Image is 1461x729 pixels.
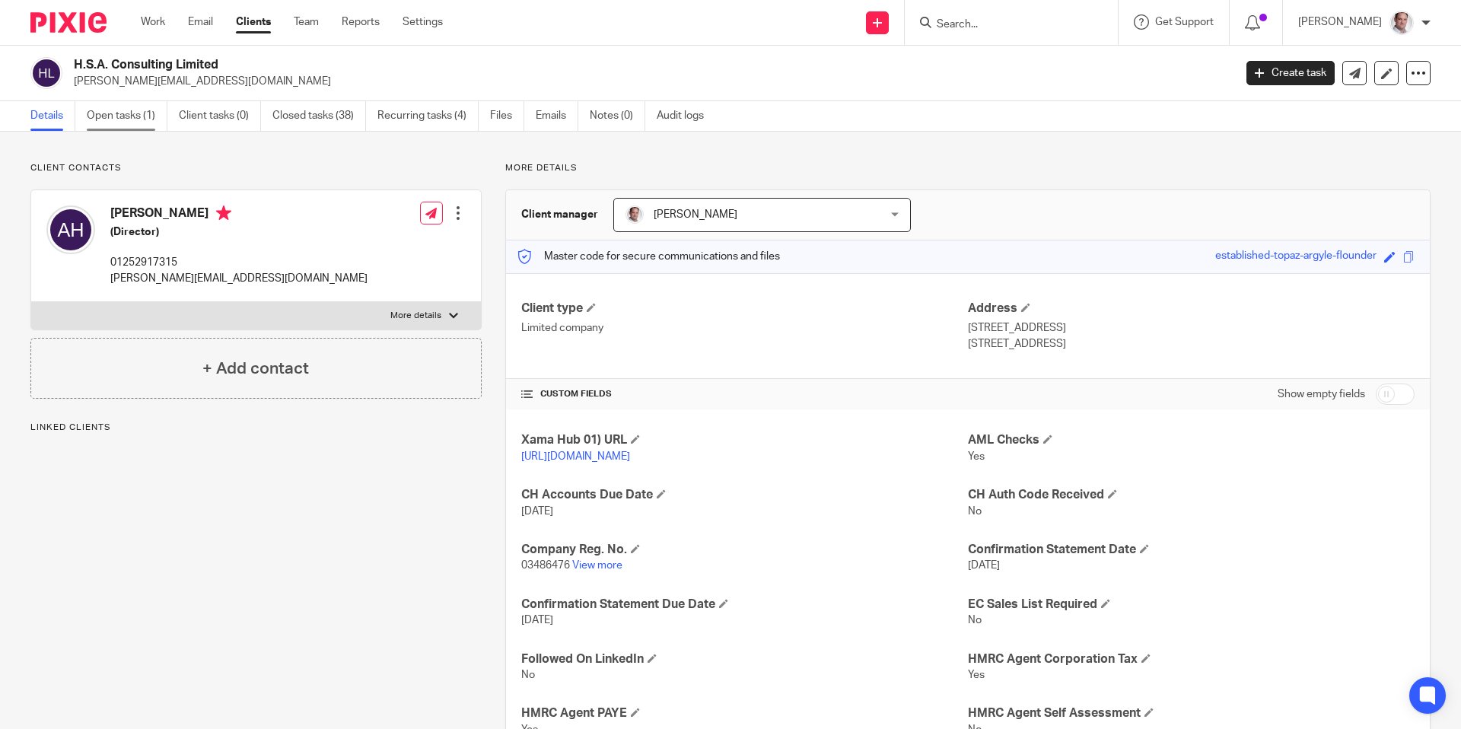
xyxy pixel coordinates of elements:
[490,101,524,131] a: Files
[141,14,165,30] a: Work
[236,14,271,30] a: Clients
[968,320,1415,336] p: [STREET_ADDRESS]
[521,705,968,721] h4: HMRC Agent PAYE
[216,205,231,221] i: Primary
[968,597,1415,613] h4: EC Sales List Required
[654,209,737,220] span: [PERSON_NAME]
[521,506,553,517] span: [DATE]
[403,14,443,30] a: Settings
[968,487,1415,503] h4: CH Auth Code Received
[521,615,553,626] span: [DATE]
[390,310,441,322] p: More details
[968,451,985,462] span: Yes
[968,336,1415,352] p: [STREET_ADDRESS]
[377,101,479,131] a: Recurring tasks (4)
[521,651,968,667] h4: Followed On LinkedIn
[517,249,780,264] p: Master code for secure communications and files
[272,101,366,131] a: Closed tasks (38)
[521,320,968,336] p: Limited company
[1298,14,1382,30] p: [PERSON_NAME]
[1389,11,1414,35] img: Munro%20Partners-3202.jpg
[188,14,213,30] a: Email
[110,271,368,286] p: [PERSON_NAME][EMAIL_ADDRESS][DOMAIN_NAME]
[968,615,982,626] span: No
[87,101,167,131] a: Open tasks (1)
[110,205,368,224] h4: [PERSON_NAME]
[625,205,644,224] img: Munro%20Partners-3202.jpg
[968,432,1415,448] h4: AML Checks
[1278,387,1365,402] label: Show empty fields
[572,560,622,571] a: View more
[521,560,570,571] span: 03486476
[968,542,1415,558] h4: Confirmation Statement Date
[968,506,982,517] span: No
[505,162,1431,174] p: More details
[521,432,968,448] h4: Xama Hub 01) URL
[1155,17,1214,27] span: Get Support
[536,101,578,131] a: Emails
[968,560,1000,571] span: [DATE]
[30,101,75,131] a: Details
[1246,61,1335,85] a: Create task
[521,301,968,317] h4: Client type
[294,14,319,30] a: Team
[657,101,715,131] a: Audit logs
[74,74,1224,89] p: [PERSON_NAME][EMAIL_ADDRESS][DOMAIN_NAME]
[110,224,368,240] h5: (Director)
[30,57,62,89] img: svg%3E
[521,670,535,680] span: No
[202,357,309,380] h4: + Add contact
[30,12,107,33] img: Pixie
[342,14,380,30] a: Reports
[110,255,368,270] p: 01252917315
[521,451,630,462] a: [URL][DOMAIN_NAME]
[179,101,261,131] a: Client tasks (0)
[30,162,482,174] p: Client contacts
[521,388,968,400] h4: CUSTOM FIELDS
[521,542,968,558] h4: Company Reg. No.
[968,705,1415,721] h4: HMRC Agent Self Assessment
[30,422,482,434] p: Linked clients
[46,205,95,254] img: svg%3E
[1215,248,1377,266] div: established-topaz-argyle-flounder
[590,101,645,131] a: Notes (0)
[74,57,994,73] h2: H.S.A. Consulting Limited
[521,487,968,503] h4: CH Accounts Due Date
[968,651,1415,667] h4: HMRC Agent Corporation Tax
[968,301,1415,317] h4: Address
[935,18,1072,32] input: Search
[968,670,985,680] span: Yes
[521,597,968,613] h4: Confirmation Statement Due Date
[521,207,598,222] h3: Client manager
